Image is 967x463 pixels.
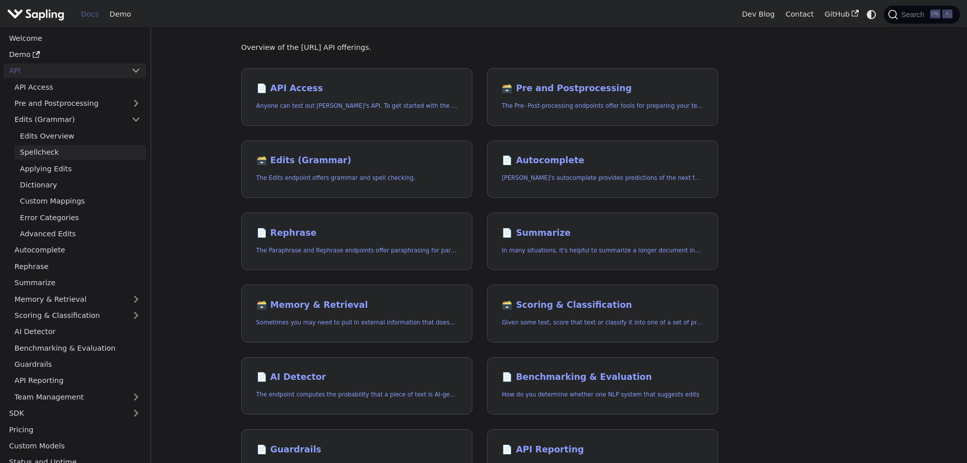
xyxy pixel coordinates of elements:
[256,155,457,166] h2: Edits (Grammar)
[15,210,146,225] a: Error Categories
[9,80,146,94] a: API Access
[241,68,472,126] a: 📄️ API AccessAnyone can test out [PERSON_NAME]'s API. To get started with the API, simply:
[256,173,457,183] p: The Edits endpoint offers grammar and spell checking.
[9,324,146,339] a: AI Detector
[256,300,457,311] h2: Memory & Retrieval
[864,7,879,22] button: Switch between dark and light mode (currently system mode)
[15,194,146,209] a: Custom Mappings
[15,145,146,160] a: Spellcheck
[487,141,718,199] a: 📄️ Autocomplete[PERSON_NAME]'s autocomplete provides predictions of the next few characters or words
[15,178,146,192] a: Dictionary
[502,101,703,111] p: The Pre- Post-processing endpoints offer tools for preparing your text data for ingestation as we...
[241,285,472,343] a: 🗃️ Memory & RetrievalSometimes you may need to pull in external information that doesn't fit in t...
[4,439,146,453] a: Custom Models
[256,228,457,239] h2: Rephrase
[241,357,472,415] a: 📄️ AI DetectorThe endpoint computes the probability that a piece of text is AI-generated,
[7,7,68,22] a: Sapling.ai
[15,227,146,241] a: Advanced Edits
[256,246,457,255] p: The Paraphrase and Rephrase endpoints offer paraphrasing for particular styles.
[487,68,718,126] a: 🗃️ Pre and PostprocessingThe Pre- Post-processing endpoints offer tools for preparing your text d...
[780,7,819,22] a: Contact
[104,7,136,22] a: Demo
[9,292,146,306] a: Memory & Retrieval
[502,318,703,327] p: Given some text, score that text or classify it into one of a set of pre-specified categories.
[15,161,146,176] a: Applying Edits
[126,63,146,78] button: Collapse sidebar category 'API'
[4,63,126,78] a: API
[9,373,146,388] a: API Reporting
[502,173,703,183] p: Sapling's autocomplete provides predictions of the next few characters or words
[884,6,959,24] button: Search (Ctrl+K)
[7,7,64,22] img: Sapling.ai
[4,422,146,437] a: Pricing
[256,444,457,455] h2: Guardrails
[736,7,780,22] a: Dev Blog
[4,406,126,421] a: SDK
[4,47,146,62] a: Demo
[4,31,146,45] a: Welcome
[9,308,146,323] a: Scoring & Classification
[241,141,472,199] a: 🗃️ Edits (Grammar)The Edits endpoint offers grammar and spell checking.
[9,276,146,290] a: Summarize
[256,318,457,327] p: Sometimes you may need to pull in external information that doesn't fit in the context size of an...
[9,96,146,111] a: Pre and Postprocessing
[502,228,703,239] h2: Summarize
[126,406,146,421] button: Expand sidebar category 'SDK'
[942,10,952,19] kbd: K
[898,11,930,19] span: Search
[9,341,146,355] a: Benchmarking & Evaluation
[256,372,457,383] h2: AI Detector
[819,7,864,22] a: GitHub
[502,246,703,255] p: In many situations, it's helpful to summarize a longer document into a shorter, more easily diges...
[9,357,146,372] a: Guardrails
[9,389,146,404] a: Team Management
[9,112,146,127] a: Edits (Grammar)
[9,243,146,257] a: Autocomplete
[256,101,457,111] p: Anyone can test out Sapling's API. To get started with the API, simply:
[256,83,457,94] h2: API Access
[76,7,104,22] a: Docs
[502,83,703,94] h2: Pre and Postprocessing
[502,300,703,311] h2: Scoring & Classification
[502,155,703,166] h2: Autocomplete
[9,259,146,274] a: Rephrase
[241,42,718,54] p: Overview of the [URL] API offerings.
[487,213,718,271] a: 📄️ SummarizeIn many situations, it's helpful to summarize a longer document into a shorter, more ...
[502,390,703,400] p: How do you determine whether one NLP system that suggests edits
[487,285,718,343] a: 🗃️ Scoring & ClassificationGiven some text, score that text or classify it into one of a set of p...
[502,372,703,383] h2: Benchmarking & Evaluation
[256,390,457,400] p: The endpoint computes the probability that a piece of text is AI-generated,
[241,213,472,271] a: 📄️ RephraseThe Paraphrase and Rephrase endpoints offer paraphrasing for particular styles.
[487,357,718,415] a: 📄️ Benchmarking & EvaluationHow do you determine whether one NLP system that suggests edits
[15,128,146,143] a: Edits Overview
[502,444,703,455] h2: API Reporting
